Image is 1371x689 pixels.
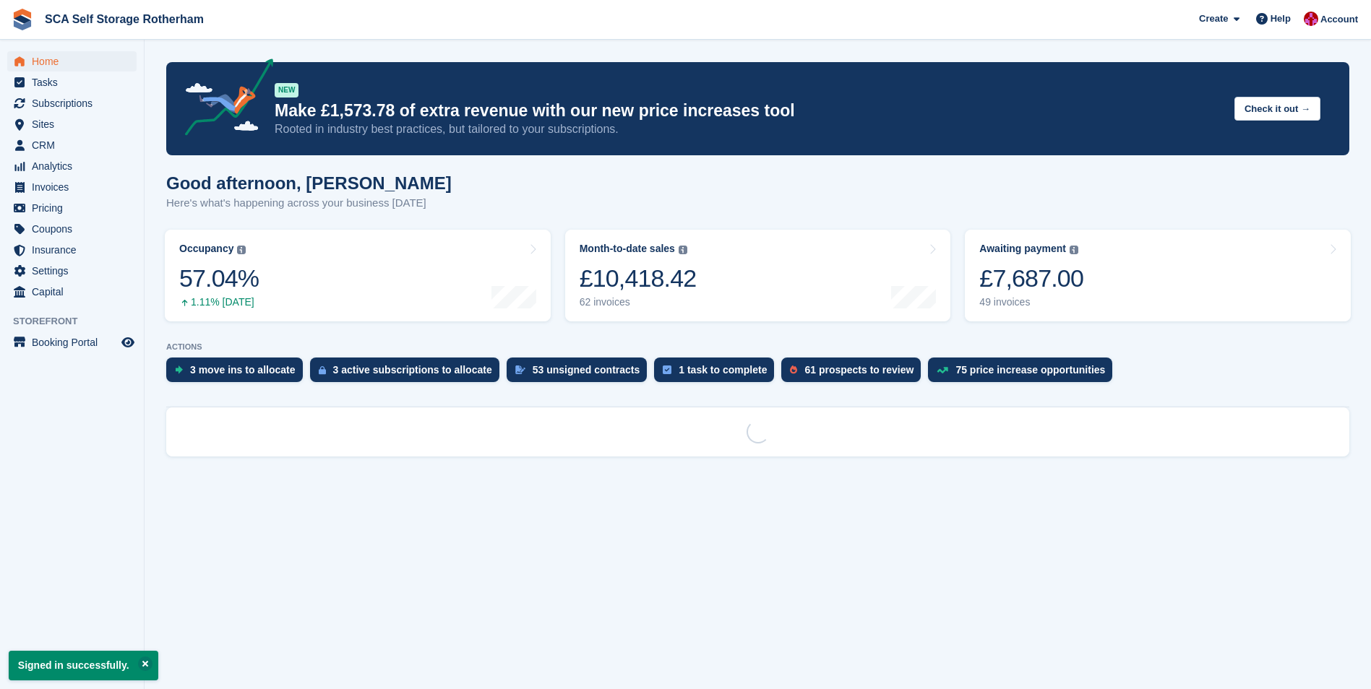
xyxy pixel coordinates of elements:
span: Subscriptions [32,93,119,113]
div: 1 task to complete [679,364,767,376]
a: menu [7,177,137,197]
a: 61 prospects to review [781,357,928,389]
a: menu [7,51,137,71]
p: Here's what's happening across your business [DATE] [166,195,452,212]
div: 3 active subscriptions to allocate [333,364,492,376]
a: SCA Self Storage Rotherham [39,7,210,31]
span: Invoices [32,177,119,197]
span: CRM [32,135,119,155]
img: icon-info-grey-7440780725fd019a000dd9b08b2336e03edf1995a4989e88bcd33f0948082b44.svg [1070,246,1078,254]
a: 3 move ins to allocate [166,357,310,389]
p: Make £1,573.78 of extra revenue with our new price increases tool [275,100,1223,121]
img: contract_signature_icon-13c848040528278c33f63329250d36e43548de30e8caae1d1a13099fd9432cc5.svg [515,365,525,374]
div: 53 unsigned contracts [533,364,640,376]
a: menu [7,198,137,218]
a: menu [7,261,137,281]
img: active_subscription_to_allocate_icon-d502201f5373d7db506a760aba3b589e785aa758c864c3986d89f69b8ff3... [319,365,326,375]
a: 3 active subscriptions to allocate [310,357,507,389]
a: 75 price increase opportunities [928,357,1119,389]
img: icon-info-grey-7440780725fd019a000dd9b08b2336e03edf1995a4989e88bcd33f0948082b44.svg [237,246,246,254]
img: prospect-51fa495bee0391a8d652442698ab0144808aea92771e9ea1ae160a38d050c398.svg [790,365,797,374]
div: Awaiting payment [979,243,1066,255]
div: 61 prospects to review [804,364,914,376]
span: Booking Portal [32,332,119,352]
img: task-75834270c22a3079a89374b754ae025e5fb1db73e45f91037f5363f120a921f8.svg [663,365,671,374]
div: NEW [275,83,298,97]
p: Signed in successfully. [9,651,158,680]
span: Tasks [32,72,119,92]
a: menu [7,135,137,155]
img: move_ins_to_allocate_icon-fdf77a2bb77ea45bf5b3d319d69a93e2d87916cf1d5bf7949dd705db3b84f3ca.svg [175,365,183,374]
a: 53 unsigned contracts [507,357,655,389]
img: Thomas Webb [1304,12,1318,26]
div: £7,687.00 [979,264,1083,293]
span: Home [32,51,119,71]
div: 75 price increase opportunities [955,364,1105,376]
a: menu [7,240,137,260]
a: Awaiting payment £7,687.00 49 invoices [965,230,1351,321]
div: Month-to-date sales [580,243,675,255]
div: 1.11% [DATE] [179,296,259,308]
a: Preview store [119,334,137,351]
span: Coupons [32,219,119,239]
span: Insurance [32,240,119,260]
button: Check it out → [1234,97,1320,121]
a: menu [7,219,137,239]
a: menu [7,282,137,302]
span: Storefront [13,314,144,329]
a: Month-to-date sales £10,418.42 62 invoices [565,230,951,321]
a: menu [7,72,137,92]
img: icon-info-grey-7440780725fd019a000dd9b08b2336e03edf1995a4989e88bcd33f0948082b44.svg [679,246,687,254]
p: ACTIONS [166,342,1349,352]
a: menu [7,156,137,176]
div: 3 move ins to allocate [190,364,296,376]
span: Pricing [32,198,119,218]
div: Occupancy [179,243,233,255]
span: Create [1199,12,1228,26]
span: Help [1271,12,1291,26]
p: Rooted in industry best practices, but tailored to your subscriptions. [275,121,1223,137]
h1: Good afternoon, [PERSON_NAME] [166,173,452,193]
img: price-adjustments-announcement-icon-8257ccfd72463d97f412b2fc003d46551f7dbcb40ab6d574587a9cd5c0d94... [173,58,274,141]
a: Occupancy 57.04% 1.11% [DATE] [165,230,551,321]
span: Sites [32,114,119,134]
div: 57.04% [179,264,259,293]
a: menu [7,114,137,134]
a: menu [7,93,137,113]
div: 49 invoices [979,296,1083,308]
div: 62 invoices [580,296,697,308]
div: £10,418.42 [580,264,697,293]
span: Analytics [32,156,119,176]
span: Account [1320,12,1358,27]
span: Capital [32,282,119,302]
a: menu [7,332,137,352]
a: 1 task to complete [654,357,781,389]
span: Settings [32,261,119,281]
img: stora-icon-8386f47178a22dfd0bd8f6a31ec36ba5ce8667c1dd55bd0f319d3a0aa187defe.svg [12,9,33,30]
img: price_increase_opportunities-93ffe204e8149a01c8c9dc8f82e8f89637d9d84a8eef4429ea346261dce0b2c0.svg [937,367,948,373]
